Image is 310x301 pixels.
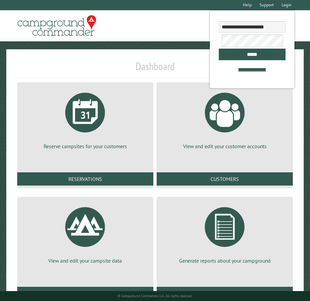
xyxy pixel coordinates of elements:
a: Campsites [17,287,153,300]
a: Reserve campsites for your customers [25,88,145,150]
a: Customers [157,172,293,186]
a: Reports [157,287,293,300]
a: View and edit your customer accounts [165,88,285,150]
a: Generate reports about your campground [165,202,285,264]
a: Reservations [17,172,153,186]
p: Generate reports about your campground [165,257,285,264]
img: Campground Commander [16,13,98,39]
a: View and edit your campsite data [25,202,145,264]
p: Reserve campsites for your customers [25,143,145,150]
h1: Dashboard [16,60,294,78]
small: © Campground Commander LLC. All rights reserved. [118,294,192,298]
p: View and edit your campsite data [25,257,145,264]
p: View and edit your customer accounts [165,143,285,150]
